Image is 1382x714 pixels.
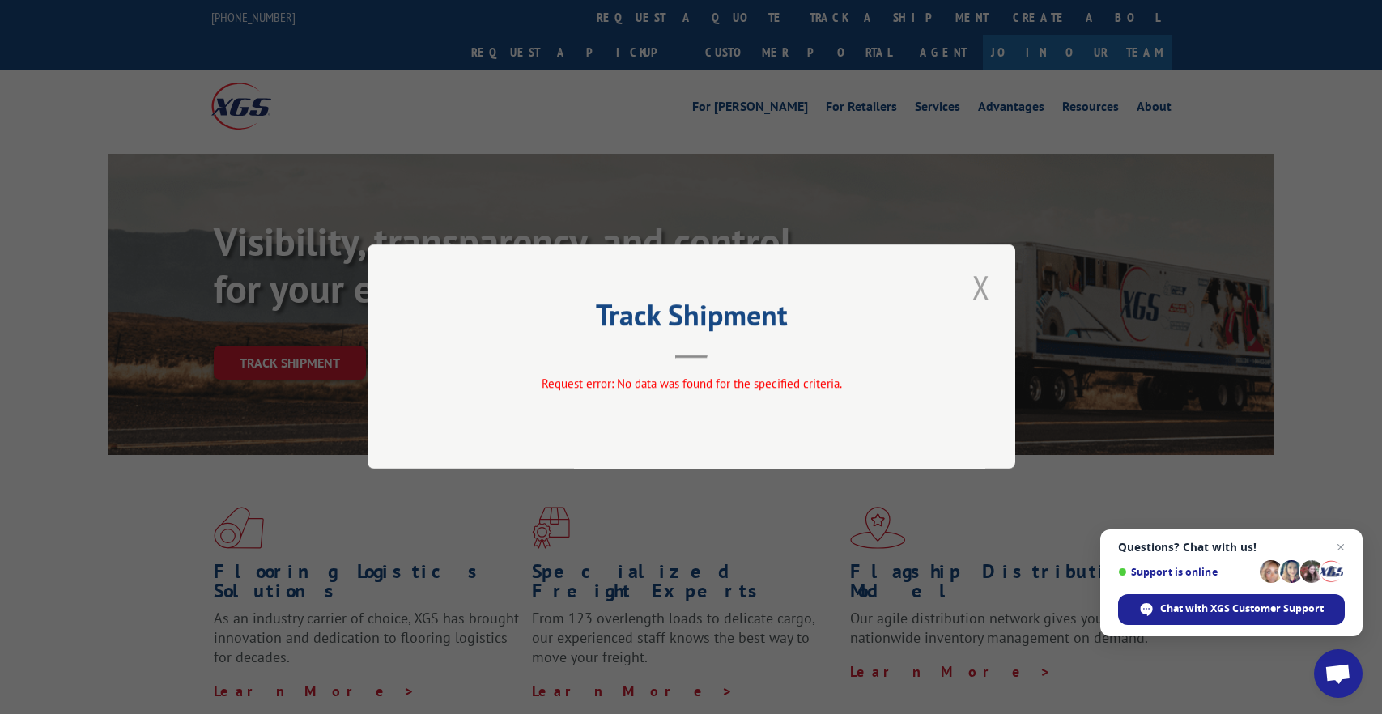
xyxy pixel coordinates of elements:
[449,304,934,334] h2: Track Shipment
[1118,566,1254,578] span: Support is online
[541,376,841,392] span: Request error: No data was found for the specified criteria.
[1314,649,1363,698] a: Open chat
[1118,594,1345,625] span: Chat with XGS Customer Support
[967,265,995,309] button: Close modal
[1118,541,1345,554] span: Questions? Chat with us!
[1160,601,1324,616] span: Chat with XGS Customer Support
